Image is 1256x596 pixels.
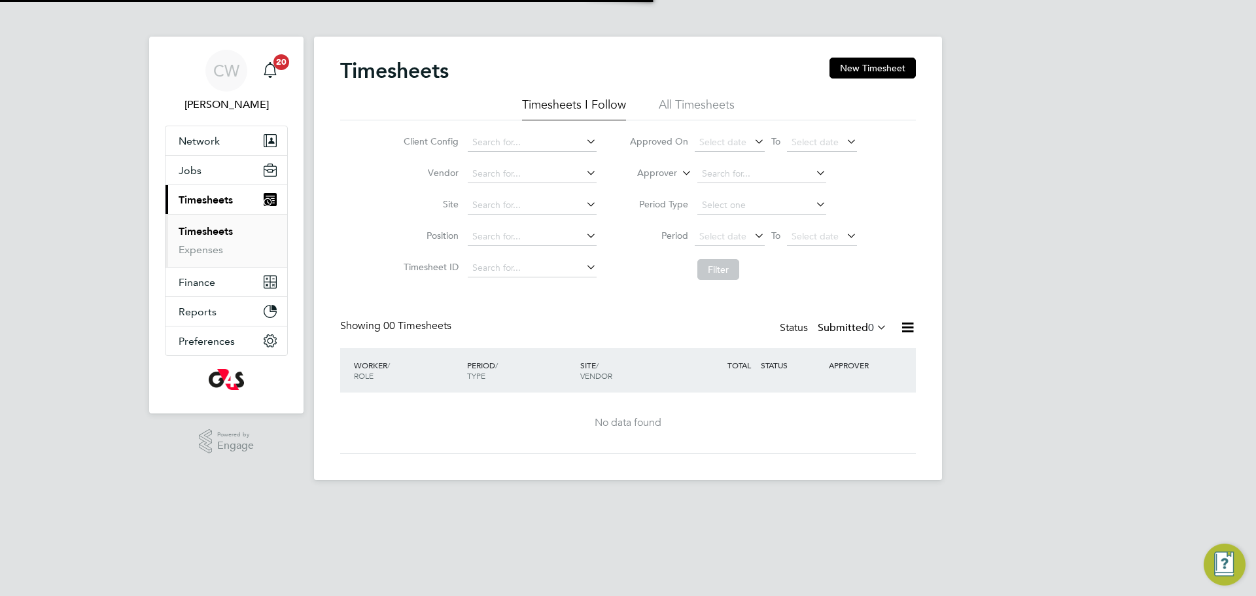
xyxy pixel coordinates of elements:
[697,165,826,183] input: Search for...
[179,276,215,289] span: Finance
[273,54,289,70] span: 20
[217,440,254,451] span: Engage
[629,135,688,147] label: Approved On
[149,37,304,413] nav: Main navigation
[217,429,254,440] span: Powered by
[826,353,894,377] div: APPROVER
[166,126,287,155] button: Network
[353,416,903,430] div: No data found
[468,228,597,246] input: Search for...
[166,156,287,184] button: Jobs
[468,133,597,152] input: Search for...
[758,353,826,377] div: STATUS
[257,50,283,92] a: 20
[340,58,449,84] h2: Timesheets
[165,50,288,113] a: CW[PERSON_NAME]
[400,167,459,179] label: Vendor
[522,97,626,120] li: Timesheets I Follow
[780,319,890,338] div: Status
[818,321,887,334] label: Submitted
[383,319,451,332] span: 00 Timesheets
[467,370,485,381] span: TYPE
[165,369,288,390] a: Go to home page
[165,97,288,113] span: Claire Westley
[792,136,839,148] span: Select date
[659,97,735,120] li: All Timesheets
[580,370,612,381] span: VENDOR
[400,198,459,210] label: Site
[213,62,239,79] span: CW
[179,135,220,147] span: Network
[400,230,459,241] label: Position
[468,259,597,277] input: Search for...
[697,259,739,280] button: Filter
[577,353,690,387] div: SITE
[618,167,677,180] label: Approver
[596,360,599,370] span: /
[166,297,287,326] button: Reports
[166,326,287,355] button: Preferences
[179,243,223,256] a: Expenses
[697,196,826,215] input: Select one
[629,230,688,241] label: Period
[468,165,597,183] input: Search for...
[699,230,746,242] span: Select date
[699,136,746,148] span: Select date
[767,227,784,244] span: To
[179,335,235,347] span: Preferences
[340,319,454,333] div: Showing
[179,194,233,206] span: Timesheets
[629,198,688,210] label: Period Type
[166,185,287,214] button: Timesheets
[468,196,597,215] input: Search for...
[179,164,201,177] span: Jobs
[166,214,287,267] div: Timesheets
[179,306,217,318] span: Reports
[400,261,459,273] label: Timesheet ID
[209,369,244,390] img: g4s-logo-retina.png
[495,360,498,370] span: /
[166,268,287,296] button: Finance
[727,360,751,370] span: TOTAL
[1204,544,1246,586] button: Engage Resource Center
[868,321,874,334] span: 0
[351,353,464,387] div: WORKER
[792,230,839,242] span: Select date
[387,360,390,370] span: /
[767,133,784,150] span: To
[199,429,254,454] a: Powered byEngage
[464,353,577,387] div: PERIOD
[400,135,459,147] label: Client Config
[179,225,233,237] a: Timesheets
[354,370,374,381] span: ROLE
[829,58,916,79] button: New Timesheet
